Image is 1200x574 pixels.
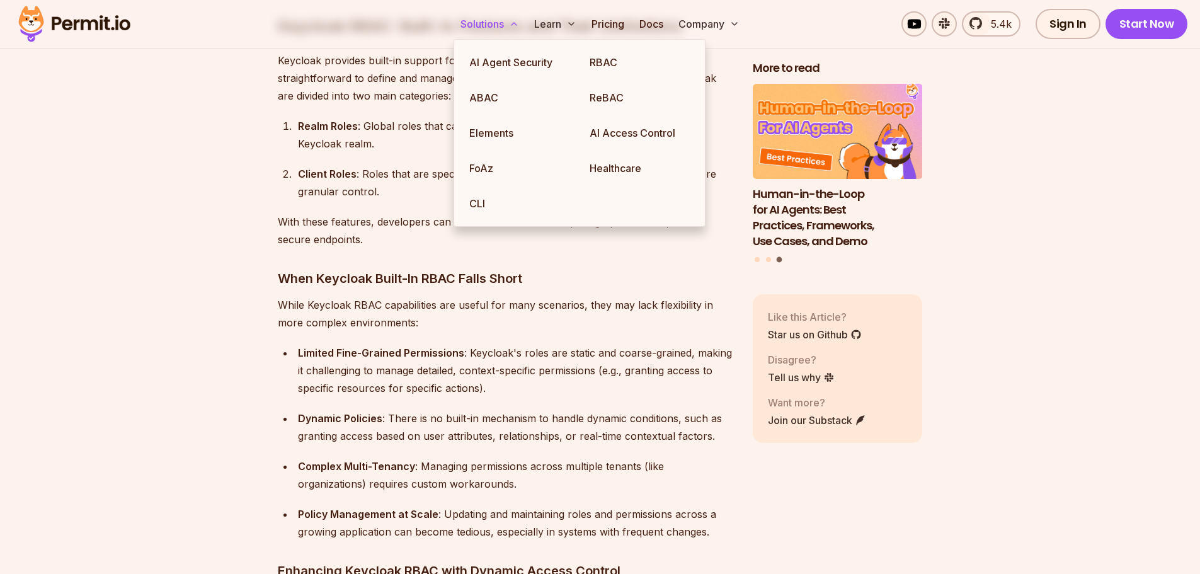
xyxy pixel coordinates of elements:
[459,45,580,80] a: AI Agent Security
[753,187,923,249] h3: Human-in-the-Loop for AI Agents: Best Practices, Frameworks, Use Cases, and Demo
[278,268,733,289] h3: When Keycloak Built-In RBAC Falls Short
[580,151,700,186] a: Healthcare
[768,370,835,385] a: Tell us why
[278,52,733,105] p: Keycloak provides built-in support for , making it straightforward to define and manage user role...
[768,395,866,410] p: Want more?
[459,151,580,186] a: FoAz
[673,11,745,37] button: Company
[753,84,923,250] li: 3 of 3
[298,344,733,397] div: : Keycloak's roles are static and coarse-grained, making it challenging to manage detailed, conte...
[298,117,733,152] div: : Global roles that can be applied across all applications (clients) within a Keycloak realm.
[278,296,733,331] p: While Keycloak RBAC capabilities are useful for many scenarios, they may lack flexibility in more...
[768,309,862,324] p: Like this Article?
[298,168,357,180] strong: Client Roles
[298,505,733,541] div: : Updating and maintaining roles and permissions across a growing application can become tedious,...
[298,460,415,473] strong: Complex Multi-Tenancy
[753,84,923,250] a: Human-in-the-Loop for AI Agents: Best Practices, Frameworks, Use Cases, and DemoHuman-in-the-Loop...
[586,11,629,37] a: Pricing
[753,60,923,76] h2: More to read
[13,3,136,45] img: Permit logo
[753,84,923,265] div: Posts
[962,11,1020,37] a: 5.4k
[983,16,1012,32] span: 5.4k
[755,257,760,262] button: Go to slide 1
[753,84,923,180] img: Human-in-the-Loop for AI Agents: Best Practices, Frameworks, Use Cases, and Demo
[459,186,580,221] a: CLI
[298,347,464,359] strong: Limited Fine-Grained Permissions
[298,508,438,520] strong: Policy Management at Scale
[768,413,866,428] a: Join our Substack
[298,457,733,493] div: : Managing permissions across multiple tenants (like organizations) requires custom workarounds.
[278,213,733,248] p: With these features, developers can create hierarchical roles, assign permissions, and secure end...
[580,45,700,80] a: RBAC
[529,11,581,37] button: Learn
[1106,9,1188,39] a: Start Now
[298,412,382,425] strong: Dynamic Policies
[459,115,580,151] a: Elements
[580,115,700,151] a: AI Access Control
[455,11,524,37] button: Solutions
[768,352,835,367] p: Disagree?
[298,410,733,445] div: : There is no built-in mechanism to handle dynamic conditions, such as granting access based on u...
[459,80,580,115] a: ABAC
[298,120,358,132] strong: Realm Roles
[580,80,700,115] a: ReBAC
[1036,9,1100,39] a: Sign In
[768,327,862,342] a: Star us on Github
[777,257,782,263] button: Go to slide 3
[298,165,733,200] div: : Roles that are specific to individual clients (applications) and provide more granular control.
[634,11,668,37] a: Docs
[766,257,771,262] button: Go to slide 2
